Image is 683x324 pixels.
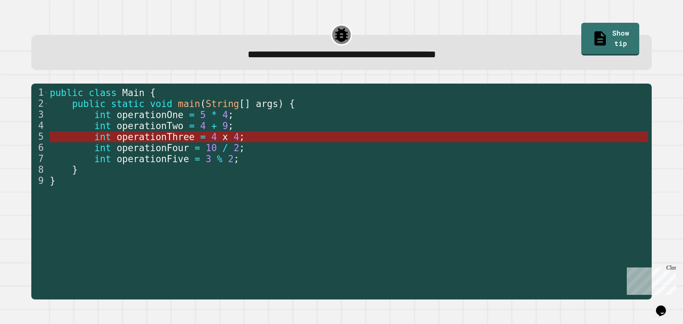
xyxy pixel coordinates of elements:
[72,99,105,109] span: public
[256,99,278,109] span: args
[116,143,189,153] span: operationFour
[111,99,144,109] span: static
[94,143,111,153] span: int
[189,121,195,131] span: =
[31,153,48,164] div: 7
[222,121,228,131] span: 9
[200,110,206,120] span: 5
[31,120,48,131] div: 4
[50,87,83,98] span: public
[116,132,194,142] span: operationThree
[31,175,48,186] div: 9
[31,87,48,98] div: 1
[116,154,189,164] span: operationFive
[122,87,144,98] span: Main
[222,143,228,153] span: /
[206,154,211,164] span: 3
[581,23,639,55] a: Show tip
[211,121,217,131] span: +
[222,110,228,120] span: 4
[116,121,183,131] span: operationTwo
[200,132,206,142] span: =
[233,143,239,153] span: 2
[3,3,49,45] div: Chat with us now!Close
[228,154,234,164] span: 2
[195,154,200,164] span: =
[653,296,676,317] iframe: chat widget
[189,110,195,120] span: =
[624,265,676,295] iframe: chat widget
[222,132,228,142] span: x
[94,132,111,142] span: int
[31,142,48,153] div: 6
[94,121,111,131] span: int
[195,143,200,153] span: =
[31,131,48,142] div: 5
[44,98,48,109] span: Toggle code folding, rows 2 through 8
[94,110,111,120] span: int
[31,109,48,120] div: 3
[178,99,200,109] span: main
[31,164,48,175] div: 8
[150,99,172,109] span: void
[89,87,116,98] span: class
[31,98,48,109] div: 2
[94,154,111,164] span: int
[206,99,239,109] span: String
[206,143,217,153] span: 10
[200,121,206,131] span: 4
[233,132,239,142] span: 4
[217,154,222,164] span: %
[211,132,217,142] span: 4
[116,110,183,120] span: operationOne
[44,87,48,98] span: Toggle code folding, rows 1 through 9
